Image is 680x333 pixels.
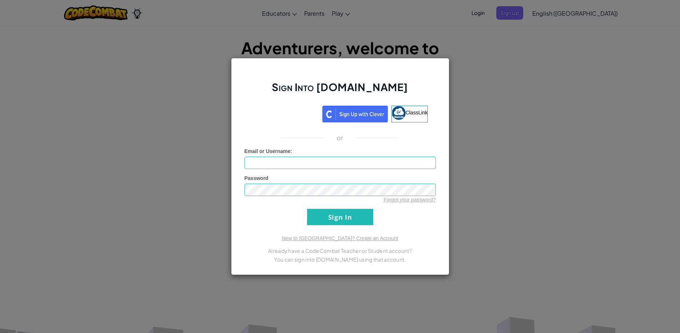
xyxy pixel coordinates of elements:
[406,110,428,115] span: ClassLink
[282,235,398,241] a: New to [GEOGRAPHIC_DATA]? Create an Account
[244,255,436,264] p: You can sign into [DOMAIN_NAME] using that account.
[244,148,293,155] label: :
[337,133,343,142] p: or
[322,106,388,122] img: clever_sso_button@2x.png
[244,175,269,181] span: Password
[307,209,373,225] input: Sign In
[244,148,291,154] span: Email or Username
[392,106,406,120] img: classlink-logo-small.png
[244,80,436,101] h2: Sign Into [DOMAIN_NAME]
[244,246,436,255] p: Already have a CodeCombat Teacher or Student account?
[248,105,322,121] iframe: Sign in with Google Button
[383,197,436,203] a: Forgot your password?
